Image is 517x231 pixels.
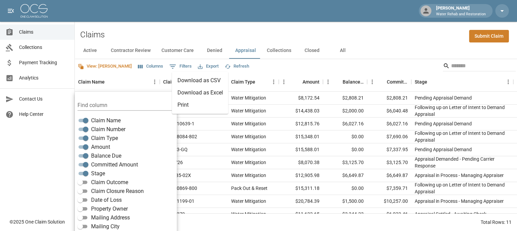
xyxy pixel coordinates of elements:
[19,44,69,51] span: Collections
[279,118,323,130] div: $12,815.76
[279,130,323,143] div: $15,348.01
[367,208,411,221] div: $6,923.46
[105,42,156,59] button: Contractor Review
[199,42,230,59] button: Denied
[297,42,327,59] button: Closed
[323,208,367,221] div: $3,344.23
[279,77,289,87] button: Menu
[279,72,323,91] div: Amount
[367,118,411,130] div: $6,027.16
[91,143,110,151] span: Amount
[168,61,193,72] button: Show filters
[228,72,279,91] div: Claim Type
[163,133,197,140] div: 011178084-802
[91,196,122,204] span: Date of Loss
[91,205,128,213] span: Property Owner
[436,12,486,17] p: Water Rehab and Restoration
[20,4,48,18] img: ocs-logo-white-transparent.png
[415,94,472,101] div: Pending Appraisal Demand
[19,95,69,103] span: Contact Us
[231,133,266,140] div: Water Mitigation
[367,130,411,143] div: $7,690.06
[481,219,512,226] div: Total Rows: 11
[172,72,228,114] ul: Export
[415,156,510,169] div: Appraisal Demanded - Pending Carrier Response
[105,77,114,87] button: Sort
[163,172,191,179] div: 43-83B5-02X
[279,208,323,221] div: $11,632.65
[269,77,279,87] button: Menu
[323,195,367,208] div: $1,500.00
[279,169,323,182] div: $12,905.98
[367,182,411,195] div: $7,359.71
[323,143,367,156] div: $0.00
[377,77,387,87] button: Sort
[91,214,130,222] span: Mailing Address
[415,172,504,179] div: Appraisal in Process - Managing Appraiser
[323,130,367,143] div: $0.00
[91,152,121,160] span: Balance Due
[367,169,411,182] div: $6,649.87
[150,77,160,87] button: Menu
[19,74,69,82] span: Analytics
[323,182,367,195] div: $0.00
[279,156,323,169] div: $8,070.38
[231,185,268,192] div: Pack Out & Reset
[91,187,144,195] span: Claim Closure Reason
[323,105,367,118] div: $2,000.00
[469,30,509,42] a: Submit Claim
[261,42,297,59] button: Collections
[415,211,486,217] div: Appraisal Settled - Awaiting Check
[367,92,411,105] div: $2,808.21
[91,178,128,186] span: Claim Outcome
[323,169,367,182] div: $6,649.87
[231,159,266,166] div: Water Mitigation
[231,146,266,153] div: Water Mitigation
[91,125,125,134] span: Claim Number
[230,42,261,59] button: Appraisal
[196,61,220,72] button: Export
[415,146,472,153] div: Pending Appraisal Demand
[163,120,194,127] div: 7009010639-1
[231,107,266,114] div: Water Mitigation
[75,42,105,59] button: Active
[136,61,165,72] button: Select columns
[231,198,266,205] div: Water Mitigation
[279,195,323,208] div: $20,784.39
[231,94,266,101] div: Water Mitigation
[367,143,411,156] div: $7,337.95
[323,72,367,91] div: Balance Due
[323,156,367,169] div: $3,125.70
[433,5,488,17] div: [PERSON_NAME]
[91,170,105,178] span: Stage
[172,74,228,87] li: Download as CSV
[279,92,323,105] div: $8,172.54
[387,72,408,91] div: Committed Amount
[303,72,320,91] div: Amount
[279,105,323,118] div: $14,438.03
[503,77,513,87] button: Menu
[78,72,105,91] div: Claim Name
[279,182,323,195] div: $15,311.18
[343,72,364,91] div: Balance Due
[91,223,120,231] span: Mailing City
[19,111,69,118] span: Help Center
[415,198,504,205] div: Appraisal in Process - Managing Appraiser
[333,77,343,87] button: Sort
[427,77,437,87] button: Sort
[75,42,517,59] div: dynamic tabs
[279,143,323,156] div: $15,588.01
[172,87,228,99] li: Download as Excel
[223,61,251,72] button: Refresh
[231,172,266,179] div: Water Mitigation
[76,61,134,72] button: View: [PERSON_NAME]
[411,72,513,91] div: Stage
[231,72,255,91] div: Claim Type
[293,77,303,87] button: Sort
[367,156,411,169] div: $3,125.70
[156,42,199,59] button: Customer Care
[367,195,411,208] div: $10,257.00
[75,72,160,91] div: Claim Name
[323,118,367,130] div: $6,027.16
[367,72,411,91] div: Committed Amount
